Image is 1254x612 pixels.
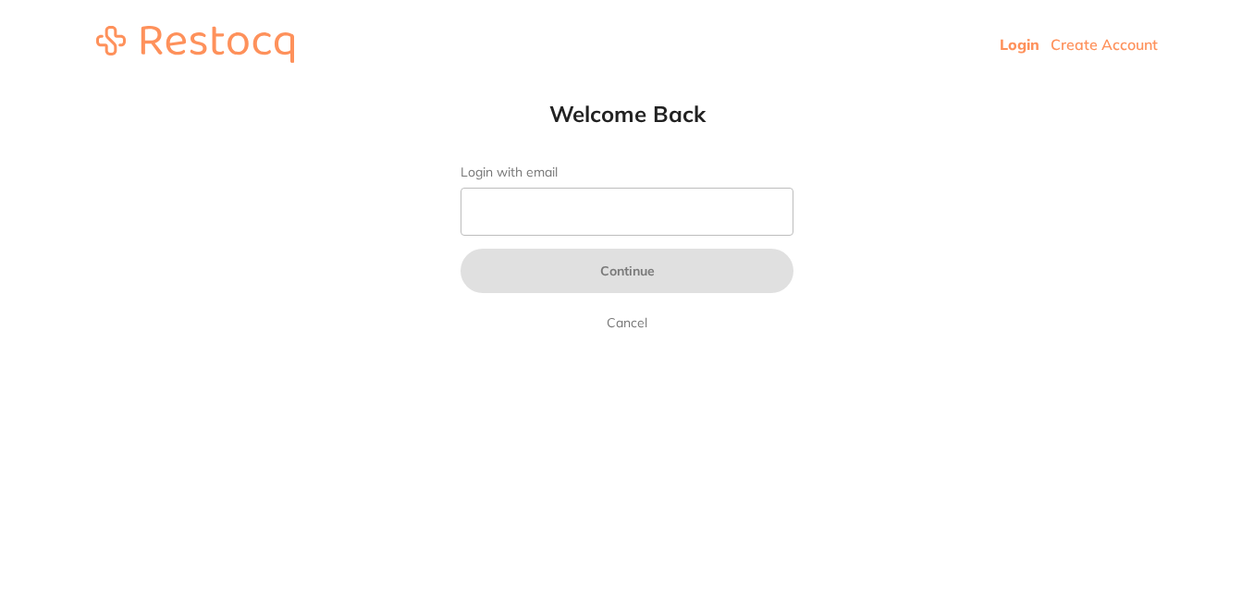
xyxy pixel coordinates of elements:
[1000,35,1039,54] a: Login
[424,100,830,128] h1: Welcome Back
[461,165,793,180] label: Login with email
[1051,35,1158,54] a: Create Account
[461,249,793,293] button: Continue
[96,26,294,63] img: restocq_logo.svg
[603,312,651,334] a: Cancel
